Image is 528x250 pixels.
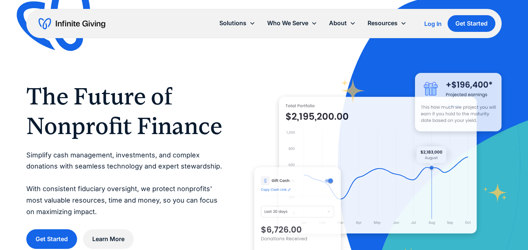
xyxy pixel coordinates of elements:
[26,150,224,218] p: Simplify cash management, investments, and complex donations with seamless technology and expert ...
[329,18,347,28] div: About
[424,21,442,27] div: Log In
[26,81,224,141] h1: The Future of Nonprofit Finance
[362,15,412,31] div: Resources
[448,15,495,32] a: Get Started
[368,18,398,28] div: Resources
[219,18,246,28] div: Solutions
[267,18,308,28] div: Who We Serve
[323,15,362,31] div: About
[39,18,105,30] a: home
[213,15,261,31] div: Solutions
[26,229,77,249] a: Get Started
[424,19,442,28] a: Log In
[483,183,508,202] img: fundraising star
[83,229,134,249] a: Learn More
[261,15,323,31] div: Who We Serve
[279,97,477,233] img: nonprofit donation platform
